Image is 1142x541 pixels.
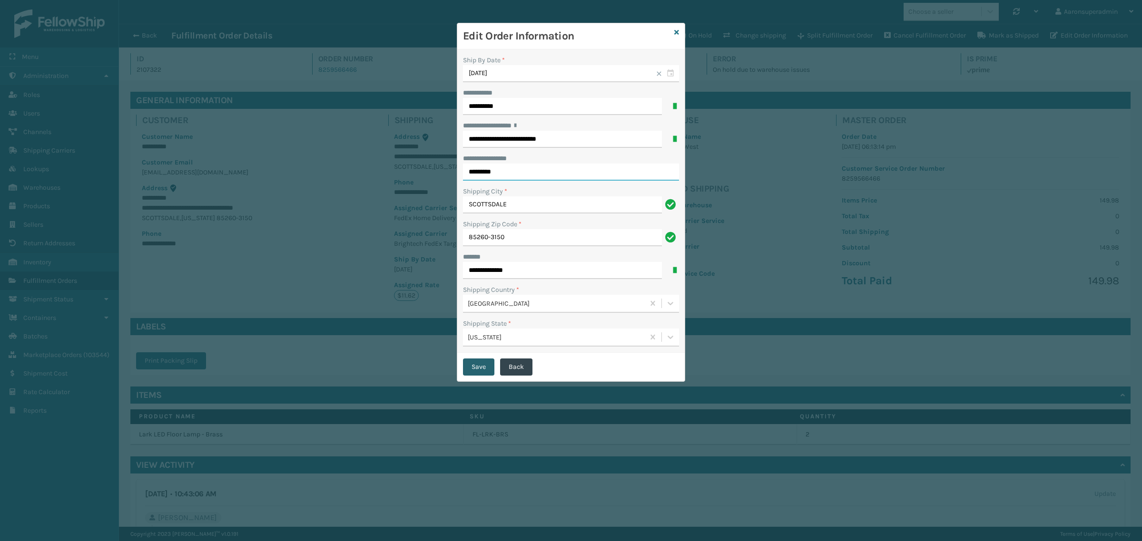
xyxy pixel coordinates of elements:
h3: Edit Order Information [463,29,670,43]
button: Save [463,358,494,376]
label: Ship By Date [463,56,505,64]
div: [GEOGRAPHIC_DATA] [468,298,645,308]
button: Back [500,358,532,376]
label: Shipping City [463,186,507,196]
label: Shipping Country [463,285,519,295]
div: [US_STATE] [468,332,645,342]
input: MM/DD/YYYY [463,65,679,82]
label: Shipping State [463,319,511,328]
label: Shipping Zip Code [463,219,522,229]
